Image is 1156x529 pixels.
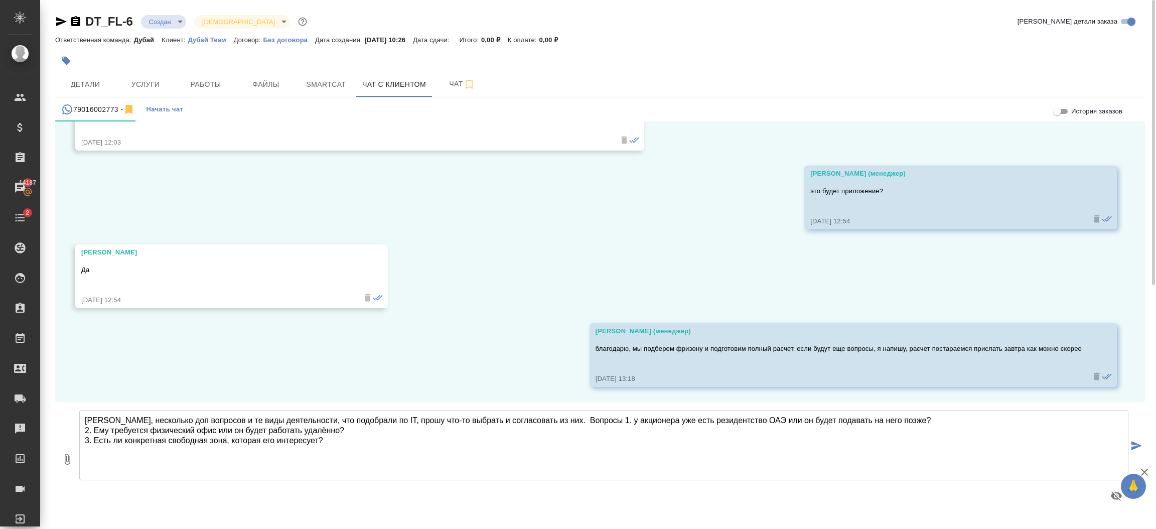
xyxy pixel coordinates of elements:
[81,138,609,148] div: [DATE] 12:03
[810,186,1082,196] p: это будет приложение?
[13,178,42,188] span: 14187
[810,169,1082,179] div: [PERSON_NAME] (менеджер)
[85,15,133,28] a: DT_FL-6
[81,265,353,275] p: Да
[182,78,230,91] span: Работы
[296,15,309,28] button: Доп статусы указывают на важность/срочность заказа
[1104,484,1128,508] button: Предпросмотр
[438,78,486,90] span: Чат
[61,78,109,91] span: Детали
[20,208,35,218] span: 2
[365,36,413,44] p: [DATE] 10:26
[481,36,508,44] p: 0,00 ₽
[61,103,135,116] div: 79016002773 (Евгений) - (undefined)
[194,15,290,29] div: Создан
[134,36,162,44] p: Дубай
[539,36,565,44] p: 0,00 ₽
[362,78,426,91] span: Чат с клиентом
[199,18,278,26] button: [DEMOGRAPHIC_DATA]
[413,36,452,44] p: Дата сдачи:
[188,36,234,44] p: Дубай Теам
[146,104,183,115] span: Начать чат
[3,175,38,200] a: 14187
[596,374,1082,384] div: [DATE] 13:18
[460,36,481,44] p: Итого:
[55,36,134,44] p: Ответственная команда:
[3,205,38,230] a: 2
[55,97,1145,121] div: simple tabs example
[1071,106,1122,116] span: История заказов
[1125,476,1142,497] span: 🙏
[1121,474,1146,499] button: 🙏
[123,103,135,115] svg: Отписаться
[463,78,475,90] svg: Подписаться
[70,16,82,28] button: Скопировать ссылку
[242,78,290,91] span: Файлы
[302,78,350,91] span: Smartcat
[315,36,364,44] p: Дата создания:
[81,295,353,305] div: [DATE] 12:54
[188,35,234,44] a: Дубай Теам
[596,326,1082,336] div: [PERSON_NAME] (менеджер)
[1018,17,1117,27] span: [PERSON_NAME] детали заказа
[121,78,170,91] span: Услуги
[146,18,174,26] button: Создан
[81,247,353,257] div: [PERSON_NAME]
[55,50,77,72] button: Добавить тэг
[263,36,315,44] p: Без договора
[263,35,315,44] a: Без договора
[162,36,188,44] p: Клиент:
[234,36,263,44] p: Договор:
[141,15,186,29] div: Создан
[508,36,539,44] p: К оплате:
[596,344,1082,354] p: благодарю, мы подберем фризону и подготовим полный расчет, если будут еще вопросы, я напишу, расч...
[55,16,67,28] button: Скопировать ссылку для ЯМессенджера
[141,97,188,121] button: Начать чат
[810,216,1082,226] div: [DATE] 12:54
